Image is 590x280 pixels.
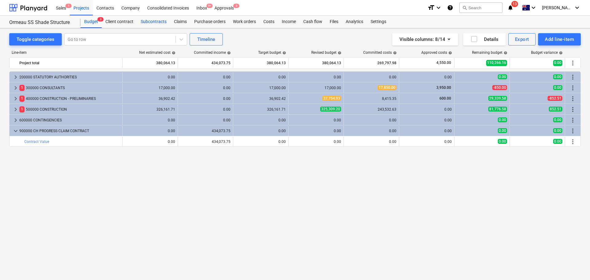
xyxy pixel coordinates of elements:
[569,116,576,124] span: More actions
[19,106,25,112] span: 1
[402,75,452,79] div: 0.00
[180,140,230,144] div: 434,073.75
[194,50,231,55] div: Committed income
[171,51,175,55] span: help
[300,16,326,28] a: Cash flow
[569,84,576,92] span: More actions
[9,50,123,55] div: Line-item
[236,107,286,112] div: 326,161.71
[125,75,175,79] div: 0.00
[542,5,573,10] span: [PERSON_NAME]
[530,4,537,11] i: keyboard_arrow_down
[236,75,286,79] div: 0.00
[81,16,102,28] div: Budget
[472,50,507,55] div: Remaining budget
[125,118,175,122] div: 0.00
[402,140,452,144] div: 0.00
[125,129,175,133] div: 0.00
[511,1,518,7] span: 13
[19,83,120,93] div: 300000 CONSULTANTS
[507,4,513,11] i: notifications
[180,107,230,112] div: 0.00
[139,50,175,55] div: Net estimated cost
[402,129,452,133] div: 0.00
[488,107,507,112] span: 81,776.58
[236,58,286,68] div: 380,064.13
[190,33,223,45] button: Timeline
[498,117,507,122] span: 0.00
[258,50,286,55] div: Target budget
[531,50,563,55] div: Budget variance
[19,94,120,104] div: 400000 CONSTRUCTION - PRELIMINARIES
[291,75,341,79] div: 0.00
[19,58,120,68] div: Project total
[498,74,507,79] span: 0.00
[170,16,191,28] div: Claims
[545,35,574,43] div: Add line-item
[125,140,175,144] div: 0.00
[236,97,286,101] div: 36,902.42
[569,106,576,113] span: More actions
[346,140,396,144] div: 0.00
[19,72,120,82] div: 200000 STATUTORY AUTHORITIES
[508,33,536,45] button: Export
[392,51,397,55] span: help
[19,126,120,136] div: 900000 CH PROGRESS CLAIM CONTRACT
[392,33,458,45] button: Visible columns:8/14
[569,127,576,135] span: More actions
[346,75,396,79] div: 0.00
[291,58,341,68] div: 380,064.13
[102,16,137,28] a: Client contract
[197,35,215,43] div: Timeline
[19,115,120,125] div: 600000 CONTINGENCIES
[346,107,396,112] div: 243,532.63
[17,35,54,43] div: Toggle categories
[226,51,231,55] span: help
[463,33,506,45] button: Details
[65,4,72,8] span: 1
[260,16,278,28] div: Costs
[12,73,19,81] span: keyboard_arrow_right
[180,58,230,68] div: 434,073.75
[515,35,529,43] div: Export
[137,16,170,28] a: Subcontracts
[553,139,562,144] span: 0.00
[569,95,576,102] span: More actions
[12,106,19,113] span: keyboard_arrow_right
[553,74,562,79] span: 0.00
[402,107,452,112] div: 0.00
[281,51,286,55] span: help
[498,139,507,144] span: 0.00
[97,17,104,22] span: 3
[346,97,396,101] div: 8,415.35
[125,86,175,90] div: 17,000.00
[180,118,230,122] div: 0.00
[553,128,562,133] span: 0.00
[24,140,49,144] a: Contract Value
[346,118,396,122] div: 0.00
[9,19,73,26] div: Ormeau SS Shade Structure
[19,96,25,101] span: 1
[558,51,563,55] span: help
[236,86,286,90] div: 17,000.00
[421,50,452,55] div: Approved costs
[427,4,435,11] i: format_size
[291,86,341,90] div: 17,000.00
[435,4,442,11] i: keyboard_arrow_down
[548,96,562,101] span: -852.51
[322,96,341,101] span: 37,754.93
[291,118,341,122] div: 0.00
[236,140,286,144] div: 0.00
[236,129,286,133] div: 0.00
[553,117,562,122] span: 0.00
[19,85,25,91] span: 1
[346,129,396,133] div: 0.00
[486,60,507,66] span: 110,266.16
[569,73,576,81] span: More actions
[342,16,367,28] a: Analytics
[125,97,175,101] div: 36,902.42
[436,60,452,65] span: 4,550.00
[125,107,175,112] div: 326,161.71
